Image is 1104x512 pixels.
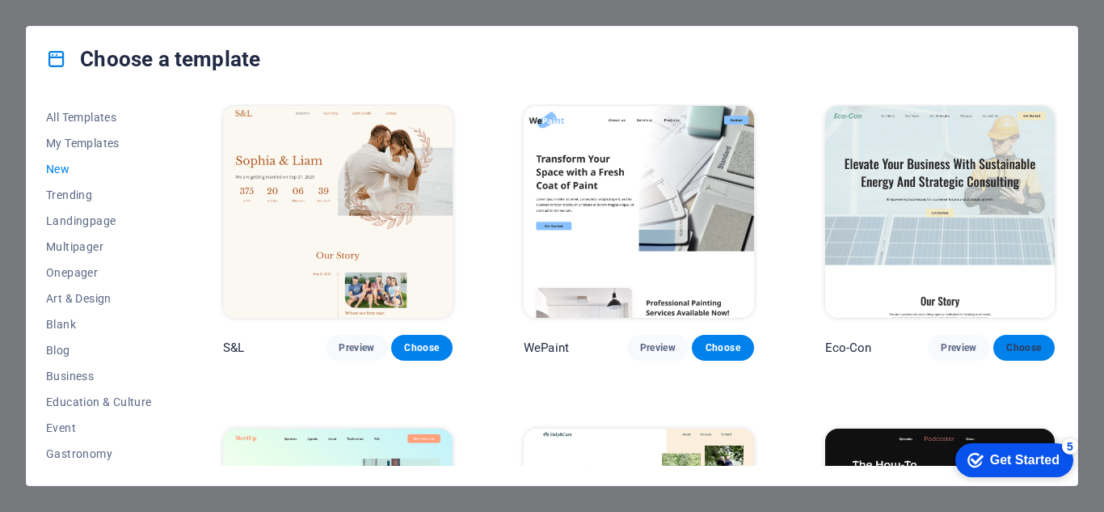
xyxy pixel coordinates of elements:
span: Event [46,421,152,434]
button: Blank [46,311,152,337]
button: Landingpage [46,208,152,234]
span: Landingpage [46,214,152,227]
button: Gastronomy [46,441,152,467]
h4: Choose a template [46,46,260,72]
button: Choose [391,335,453,361]
span: Choose [404,341,440,354]
button: All Templates [46,104,152,130]
button: Onepager [46,260,152,286]
span: Onepager [46,266,152,279]
button: New [46,156,152,182]
span: Preview [339,341,374,354]
span: Preview [941,341,976,354]
button: Multipager [46,234,152,260]
button: Business [46,363,152,389]
div: 5 [120,3,136,19]
img: WePaint [524,106,753,318]
p: WePaint [524,340,569,356]
span: Education & Culture [46,396,152,408]
span: New [46,163,152,176]
button: Choose [993,335,1055,361]
button: Art & Design [46,286,152,311]
div: Get Started [48,18,117,32]
span: Blank [46,318,152,331]
img: S&L [223,106,453,318]
p: Eco-Con [825,340,872,356]
span: Business [46,370,152,383]
button: Preview [627,335,689,361]
button: Education & Culture [46,389,152,415]
button: Event [46,415,152,441]
span: My Templates [46,137,152,150]
button: Trending [46,182,152,208]
button: Preview [326,335,387,361]
span: Gastronomy [46,447,152,460]
span: Multipager [46,240,152,253]
span: Blog [46,344,152,357]
span: All Templates [46,111,152,124]
button: Preview [928,335,989,361]
button: Choose [692,335,753,361]
button: My Templates [46,130,152,156]
button: Blog [46,337,152,363]
span: Preview [640,341,676,354]
div: Get Started 5 items remaining, 0% complete [13,8,131,42]
span: Choose [705,341,740,354]
p: S&L [223,340,244,356]
span: Choose [1006,341,1042,354]
span: Trending [46,188,152,201]
span: Art & Design [46,292,152,305]
img: Eco-Con [825,106,1055,318]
